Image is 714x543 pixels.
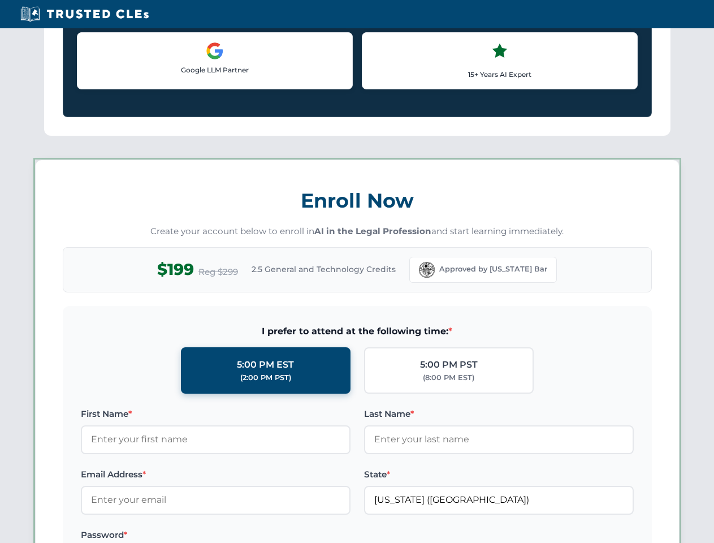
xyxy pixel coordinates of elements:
img: Trusted CLEs [17,6,152,23]
p: 15+ Years AI Expert [371,69,628,80]
span: Approved by [US_STATE] Bar [439,264,547,275]
div: (8:00 PM EST) [423,372,474,383]
strong: AI in the Legal Profession [314,226,431,236]
label: State [364,468,634,481]
span: 2.5 General and Technology Credits [252,263,396,275]
label: Email Address [81,468,350,481]
input: Enter your last name [364,425,634,454]
input: Enter your first name [81,425,350,454]
input: Enter your email [81,486,350,514]
span: I prefer to attend at the following time: [81,324,634,339]
span: $199 [157,257,194,282]
h3: Enroll Now [63,183,652,218]
input: Florida (FL) [364,486,634,514]
img: Florida Bar [419,262,435,278]
label: Password [81,528,350,542]
img: Google [206,42,224,60]
p: Create your account below to enroll in and start learning immediately. [63,225,652,238]
div: (2:00 PM PST) [240,372,291,383]
label: First Name [81,407,350,421]
p: Google LLM Partner [86,64,343,75]
div: 5:00 PM EST [237,357,294,372]
span: Reg $299 [198,265,238,279]
div: 5:00 PM PST [420,357,478,372]
label: Last Name [364,407,634,421]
